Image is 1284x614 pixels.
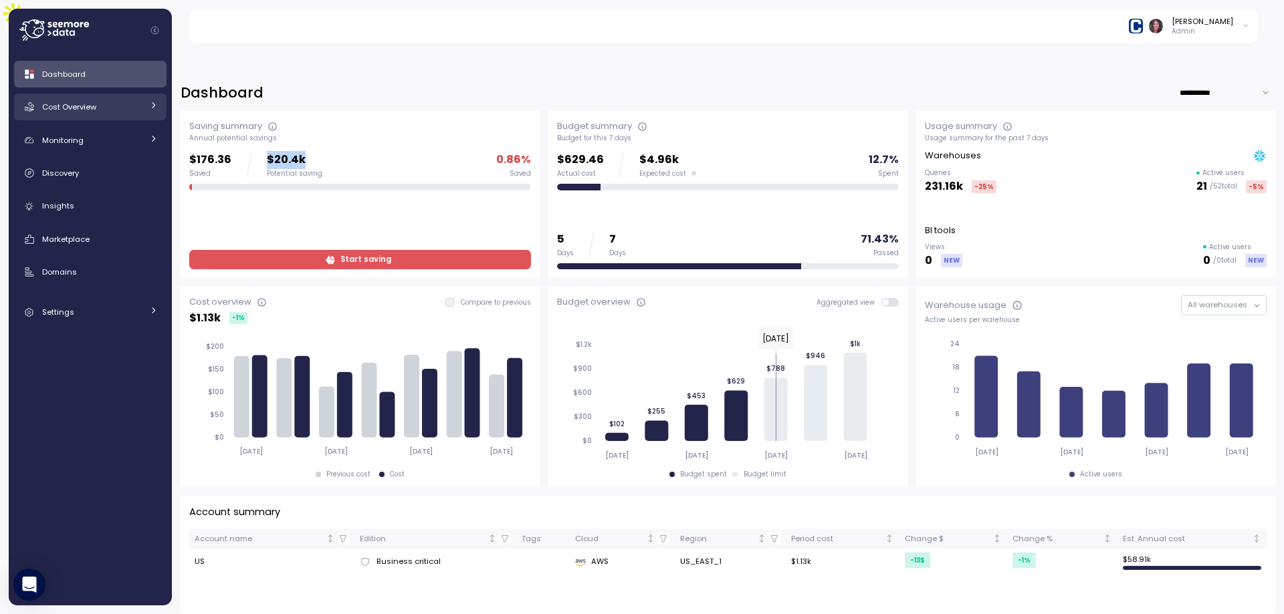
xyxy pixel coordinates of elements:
th: CloudNot sorted [570,529,675,549]
tspan: $600 [573,388,592,397]
tspan: [DATE] [239,448,262,456]
td: US_EAST_1 [675,549,786,575]
td: $1.13k [786,549,899,575]
div: Saved [510,169,531,178]
tspan: [DATE] [764,451,788,460]
div: Potential saving [267,169,322,178]
div: Actual cost [557,169,604,178]
a: Marketplace [14,226,167,253]
p: 231.16k [925,178,963,196]
tspan: 0 [955,433,960,442]
p: 7 [609,231,626,249]
span: Expected cost [639,169,686,178]
div: Not sorted [992,534,1002,543]
tspan: $0 [215,433,224,442]
div: Cost overview [189,295,251,309]
div: Change % [1012,533,1101,545]
tspan: $788 [766,364,785,373]
tspan: $300 [574,412,592,421]
p: Active users [1202,168,1245,178]
span: Business critical [377,556,441,568]
div: -5 % [1246,180,1267,193]
th: Period costNot sorted [786,529,899,549]
h2: Dashboard [181,84,263,103]
div: Annual potential savings [189,134,531,143]
div: -1 % [1012,553,1036,568]
p: Compare to previous [461,298,531,307]
div: Region [680,533,755,545]
div: Spent [878,169,899,178]
span: Domains [42,267,77,277]
p: / 0 total [1213,256,1237,265]
div: Saved [189,169,231,178]
div: Previous cost [326,470,370,479]
div: Usage summary for the past 7 days [925,134,1267,143]
tspan: [DATE] [685,451,708,460]
a: Cost Overview [14,94,167,120]
div: Warehouse usage [925,299,1006,312]
a: Dashboard [14,61,167,88]
img: ACg8ocLDuIZlR5f2kIgtapDwVC7yp445s3OgbrQTIAV7qYj8P05r5pI=s96-c [1149,19,1163,33]
span: Discovery [42,168,79,178]
p: $20.4k [267,151,322,169]
p: Account summary [189,504,280,520]
tspan: $1.2k [576,340,592,349]
div: Tags [522,533,564,545]
div: -13 $ [905,553,930,568]
tspan: 24 [950,339,960,348]
th: EditionNot sorted [354,529,516,549]
div: Est. Annual cost [1123,533,1250,545]
th: Change %Not sorted [1007,529,1117,549]
div: Budget limit [744,470,786,479]
div: Passed [873,249,899,258]
div: NEW [941,254,962,267]
div: Not sorted [326,534,335,543]
tspan: 6 [955,410,960,418]
tspan: $255 [647,407,665,416]
p: Queries [925,168,996,178]
tspan: [DATE] [1225,448,1249,456]
div: Not sorted [1252,534,1261,543]
p: Admin [1172,27,1233,36]
div: Not sorted [646,534,655,543]
span: Cost Overview [42,102,96,112]
p: $176.36 [189,151,231,169]
div: Cost [390,470,405,479]
p: Views [925,243,962,252]
div: Budget spent [680,470,727,479]
div: Period cost [791,533,883,545]
tspan: [DATE] [844,451,867,460]
span: Monitoring [42,135,84,146]
p: 21 [1196,178,1207,196]
tspan: [DATE] [605,451,629,460]
button: All warehouses [1181,295,1267,315]
div: [PERSON_NAME] [1172,16,1233,27]
p: 5 [557,231,574,249]
th: Account nameNot sorted [189,529,354,549]
p: $ 1.13k [189,309,221,327]
p: 12.7 % [869,151,899,169]
tspan: [DATE] [975,448,998,456]
span: Settings [42,307,74,317]
a: Insights [14,193,167,220]
p: 71.43 % [861,231,899,249]
p: BI tools [925,224,956,237]
div: Active users [1080,470,1122,479]
th: Est. Annual costNot sorted [1117,529,1267,549]
button: Collapse navigation [146,25,163,35]
div: Saving summary [189,120,262,133]
p: 0.86 % [496,151,531,169]
div: Budget for this 7 days [557,134,899,143]
tspan: $100 [208,388,224,396]
tspan: [DATE] [409,448,433,456]
div: NEW [1245,254,1267,267]
p: 0 [1203,252,1210,270]
tspan: $453 [687,392,706,400]
p: $4.96k [639,151,696,169]
span: Dashboard [42,69,86,80]
img: 68790be77cefade25b759eb0.PNG [1129,19,1143,33]
div: Not sorted [757,534,766,543]
tspan: [DATE] [490,448,513,456]
div: Open Intercom Messenger [13,569,45,601]
tspan: [DATE] [324,448,348,456]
